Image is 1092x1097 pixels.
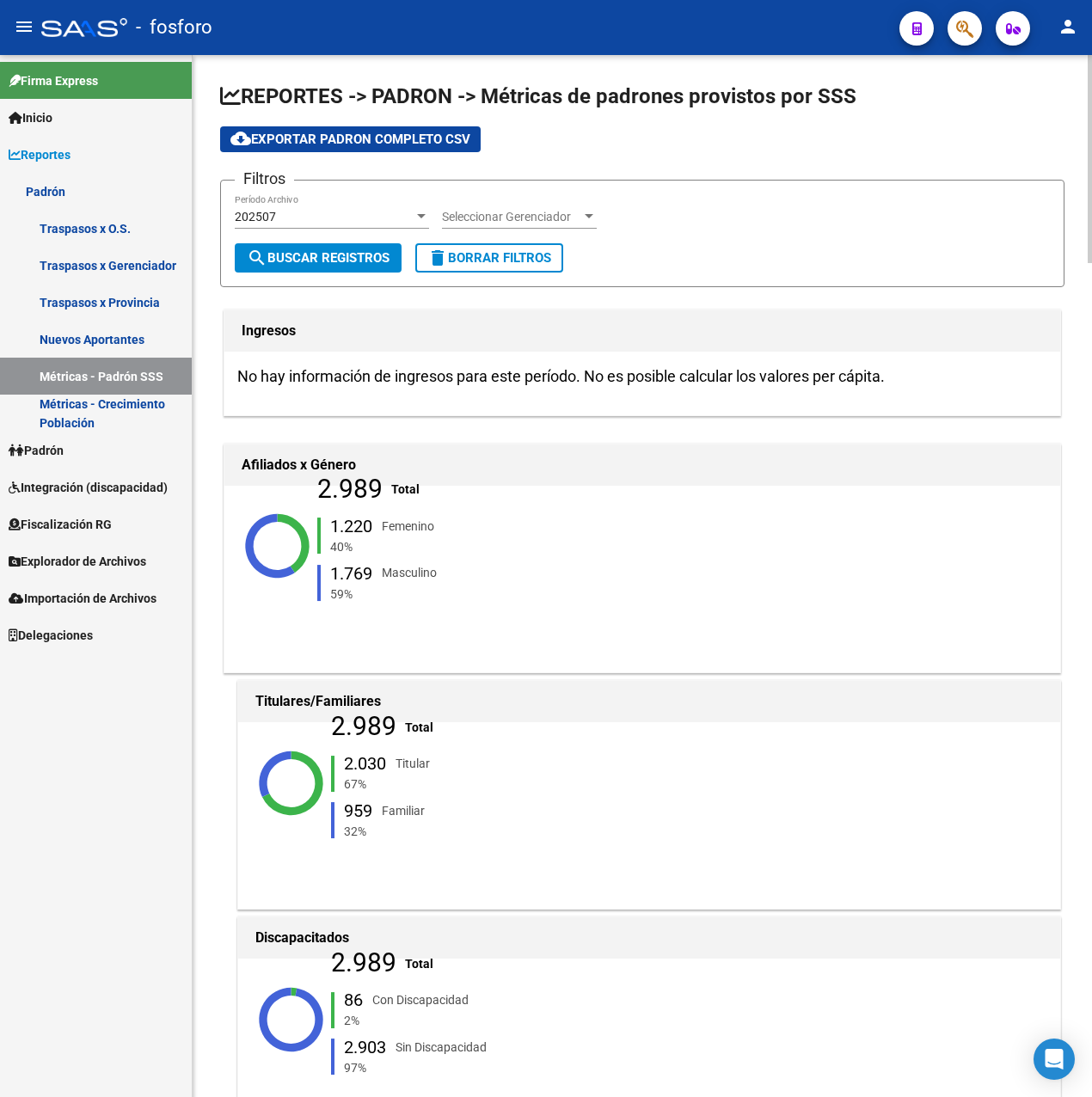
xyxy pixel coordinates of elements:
div: 1.220 [330,518,372,535]
h1: Titulares/Familiares [255,688,1043,715]
div: 67% [340,775,561,794]
span: Explorador de Archivos [9,552,146,571]
mat-icon: menu [14,16,34,37]
div: 2.989 [331,953,396,972]
span: Firma Express [9,71,98,90]
div: Sin Discapacidad [396,1038,487,1057]
h1: Discapacitados [255,924,1043,952]
mat-icon: cloud_download [230,128,251,149]
div: Total [405,718,433,737]
div: 2.989 [317,480,383,499]
mat-icon: delete [427,248,448,268]
mat-icon: person [1058,16,1078,37]
span: Buscar Registros [247,250,390,266]
h1: Ingresos [242,317,1043,345]
span: 202507 [235,210,276,224]
div: 2.903 [344,1039,386,1056]
div: Con Discapacidad [372,990,469,1009]
div: Total [405,954,433,973]
div: 86 [344,991,363,1008]
div: 1.769 [330,565,372,582]
span: Padrón [9,441,64,460]
div: Total [391,480,420,499]
span: Reportes [9,145,71,164]
div: 40% [327,537,547,556]
h1: Afiliados x Género [242,451,1043,479]
button: Borrar Filtros [415,243,563,273]
span: Seleccionar Gerenciador [442,210,581,224]
div: 59% [327,585,547,604]
div: 2% [340,1011,561,1030]
span: - fosforo [136,9,212,46]
div: Familiar [382,801,425,820]
span: Borrar Filtros [427,250,551,266]
div: Open Intercom Messenger [1034,1039,1075,1080]
span: Importación de Archivos [9,589,156,608]
span: Delegaciones [9,626,93,645]
div: 97% [340,1058,561,1077]
button: Exportar Padron Completo CSV [220,126,481,152]
button: Buscar Registros [235,243,402,273]
div: 2.989 [331,717,396,736]
div: Femenino [382,517,434,536]
span: Inicio [9,108,52,127]
h3: Filtros [235,167,294,191]
span: REPORTES -> PADRON -> Métricas de padrones provistos por SSS [220,84,856,108]
div: Masculino [382,563,437,582]
mat-icon: search [247,248,267,268]
div: 959 [344,802,372,819]
span: Fiscalización RG [9,515,112,534]
h3: No hay información de ingresos para este período. No es posible calcular los valores per cápita. [237,365,1047,389]
span: Exportar Padron Completo CSV [230,132,470,147]
div: 32% [340,822,561,841]
div: 2.030 [344,755,386,772]
span: Integración (discapacidad) [9,478,168,497]
div: Titular [396,754,430,773]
